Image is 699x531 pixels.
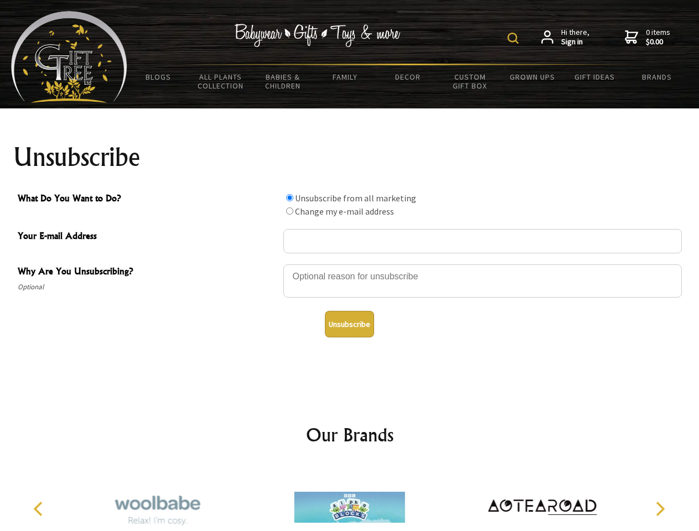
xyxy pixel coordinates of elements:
[508,33,519,44] img: product search
[541,28,589,47] a: Hi there,Sign in
[18,229,278,245] span: Your E-mail Address
[235,24,401,47] img: Babywear - Gifts - Toys & more
[18,264,278,280] span: Why Are You Unsubscribing?
[127,65,190,88] a: BLOGS
[376,65,439,88] a: Decor
[22,421,677,448] h2: Our Brands
[501,65,563,88] a: Grown Ups
[563,65,626,88] a: Gift Ideas
[561,28,589,47] span: Hi there,
[286,194,293,201] input: What Do You Want to Do?
[11,11,127,103] img: Babyware - Gifts - Toys and more...
[561,37,589,47] strong: Sign in
[314,65,377,88] a: Family
[439,65,501,97] a: Custom Gift Box
[283,229,682,253] input: Your E-mail Address
[295,206,394,217] label: Change my e-mail address
[625,28,670,47] a: 0 items$0.00
[646,37,670,47] strong: $0.00
[286,207,293,215] input: What Do You Want to Do?
[283,264,682,298] textarea: Why Are You Unsubscribing?
[646,27,670,47] span: 0 items
[648,497,672,521] button: Next
[18,280,278,294] span: Optional
[190,65,252,97] a: All Plants Collection
[295,192,416,204] label: Unsubscribe from all marketing
[13,144,686,170] h1: Unsubscribe
[18,191,278,207] span: What Do You Want to Do?
[252,65,314,97] a: Babies & Children
[626,65,688,88] a: Brands
[28,497,52,521] button: Previous
[325,311,374,337] button: Unsubscribe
